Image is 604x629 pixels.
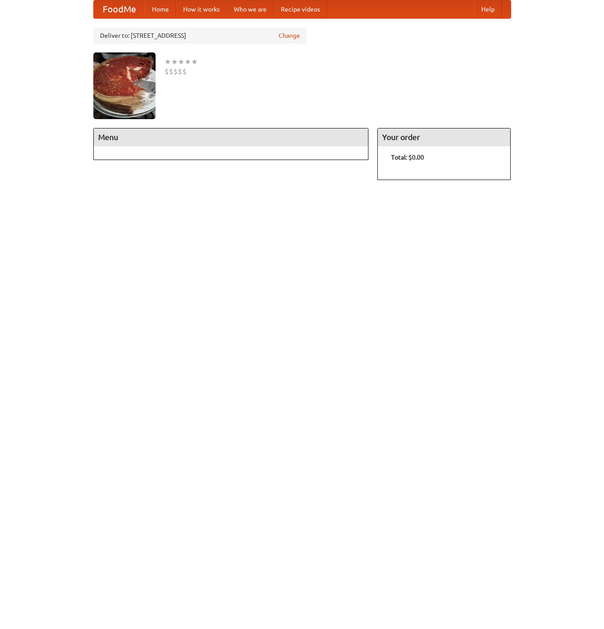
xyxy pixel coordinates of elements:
li: ★ [184,57,191,67]
li: $ [178,67,182,76]
li: $ [164,67,169,76]
a: FoodMe [94,0,145,18]
h4: Your order [378,128,510,146]
li: $ [169,67,173,76]
a: Home [145,0,176,18]
li: ★ [164,57,171,67]
a: Who we are [227,0,274,18]
a: How it works [176,0,227,18]
li: $ [182,67,187,76]
li: ★ [178,57,184,67]
div: Deliver to: [STREET_ADDRESS] [93,28,307,44]
a: Change [279,31,300,40]
img: angular.jpg [93,52,156,119]
li: $ [173,67,178,76]
b: Total: $0.00 [391,154,424,161]
h4: Menu [94,128,368,146]
a: Recipe videos [274,0,327,18]
li: ★ [171,57,178,67]
li: ★ [191,57,198,67]
a: Help [474,0,502,18]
